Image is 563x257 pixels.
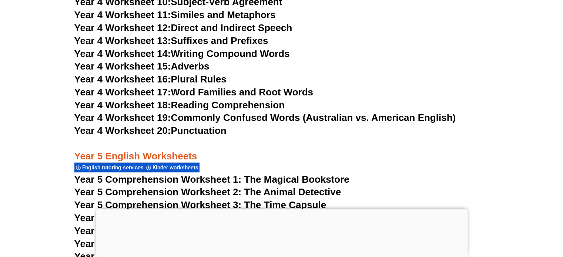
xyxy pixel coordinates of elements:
[74,48,290,59] a: Year 4 Worksheet 14:Writing Compound Words
[74,22,292,33] a: Year 4 Worksheet 12:Direct and Indirect Speech
[74,112,171,123] span: Year 4 Worksheet 19:
[74,74,227,85] a: Year 4 Worksheet 16:Plural Rules
[74,99,285,111] a: Year 4 Worksheet 18:Reading Comprehension
[74,87,313,98] a: Year 4 Worksheet 17:Word Families and Root Words
[74,138,489,163] h3: Year 5 English Worksheets
[145,162,200,172] div: Kinder worksheets
[74,162,145,172] div: English tutoring services
[74,125,227,136] a: Year 4 Worksheet 20:Punctuation
[74,212,419,223] a: Year 5 Comprehension Worksheet 4: The Journey to [GEOGRAPHIC_DATA]
[74,35,171,46] span: Year 4 Worksheet 13:
[95,209,468,255] iframe: Advertisement
[74,22,171,33] span: Year 4 Worksheet 12:
[74,225,330,236] a: Year 5 Comprehension Worksheet 5: The Robots Dream
[74,35,268,46] a: Year 4 Worksheet 13:Suffixes and Prefixes
[74,125,171,136] span: Year 4 Worksheet 20:
[74,61,210,72] a: Year 4 Worksheet 15:Adverbs
[74,186,341,197] a: Year 5 Comprehension Worksheet 2: The Animal Detective
[74,9,276,20] a: Year 4 Worksheet 11:Similes and Metaphors
[74,99,171,111] span: Year 4 Worksheet 18:
[74,48,171,59] span: Year 4 Worksheet 14:
[74,112,456,123] a: Year 4 Worksheet 19:Commonly Confused Words (Australian vs. American English)
[74,238,310,249] a: Year 5 Comprehension Worksheet 6: The Lost Alien
[74,74,171,85] span: Year 4 Worksheet 16:
[153,164,201,171] span: Kinder worksheets
[74,61,171,72] span: Year 4 Worksheet 15:
[74,9,171,20] span: Year 4 Worksheet 11:
[74,199,326,210] a: Year 5 Comprehension Worksheet 3: The Time Capsule
[74,87,171,98] span: Year 4 Worksheet 17:
[82,164,146,171] span: English tutoring services
[74,174,349,185] a: Year 5 Comprehension Worksheet 1: The Magical Bookstore
[440,174,563,257] iframe: Chat Widget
